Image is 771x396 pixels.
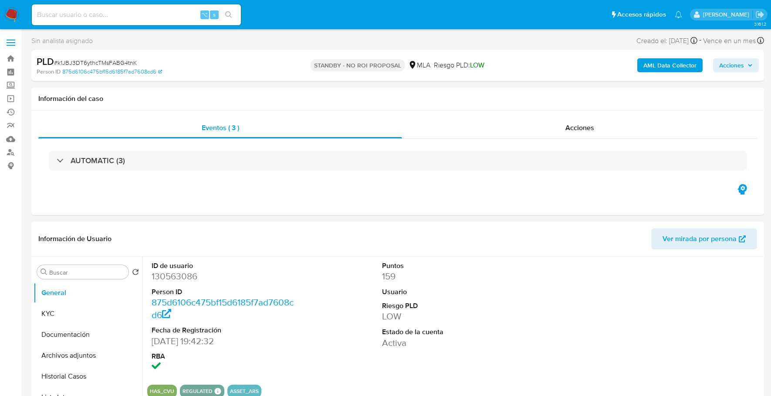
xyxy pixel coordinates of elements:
[34,324,142,345] button: Documentación
[755,10,764,19] a: Salir
[382,301,527,311] dt: Riesgo PLD
[38,94,757,103] h1: Información del caso
[663,228,737,249] span: Ver mirada por persona
[34,303,142,324] button: KYC
[152,261,297,271] dt: ID de usuario
[382,261,527,271] dt: Puntos
[132,268,139,278] button: Volver al orden por defecto
[434,60,484,70] span: Riesgo PLD:
[41,268,47,275] button: Buscar
[213,10,216,19] span: s
[49,151,747,171] div: AUTOMATIC (3)
[49,268,125,276] input: Buscar
[382,327,527,337] dt: Estado de la cuenta
[152,352,297,361] dt: RBA
[703,10,752,19] p: stefania.bordes@mercadolibre.com
[34,366,142,387] button: Historial Casos
[719,58,744,72] span: Acciones
[636,35,697,47] div: Creado el: [DATE]
[675,11,682,18] a: Notificaciones
[54,58,137,67] span: # k1JBJ3DT6ythcTMsFABG4tnK
[470,60,484,70] span: LOW
[408,60,430,70] div: MLA
[382,337,527,349] dd: Activa
[37,68,61,76] b: Person ID
[31,36,93,46] span: Sin analista asignado
[201,10,208,19] span: ⌥
[565,123,594,133] span: Acciones
[37,54,54,68] b: PLD
[643,58,697,72] b: AML Data Collector
[152,270,297,282] dd: 130563086
[62,68,162,76] a: 875d6106c475bf15d6185f7ad7608cd6
[152,326,297,335] dt: Fecha de Registración
[202,123,239,133] span: Eventos ( 3 )
[38,235,112,243] h1: Información de Usuario
[71,156,125,165] h3: AUTOMATIC (3)
[637,58,703,72] button: AML Data Collector
[382,287,527,297] dt: Usuario
[382,310,527,322] dd: LOW
[713,58,759,72] button: Acciones
[32,9,241,20] input: Buscar usuario o caso...
[152,287,297,297] dt: Person ID
[311,59,405,71] p: STANDBY - NO ROI PROPOSAL
[152,296,294,321] a: 875d6106c475bf15d6185f7ad7608cd6
[382,270,527,282] dd: 159
[703,36,756,46] span: Vence en un mes
[152,335,297,347] dd: [DATE] 19:42:32
[220,9,237,21] button: search-icon
[699,35,701,47] span: -
[34,345,142,366] button: Archivos adjuntos
[617,10,666,19] span: Accesos rápidos
[34,282,142,303] button: General
[651,228,757,249] button: Ver mirada por persona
